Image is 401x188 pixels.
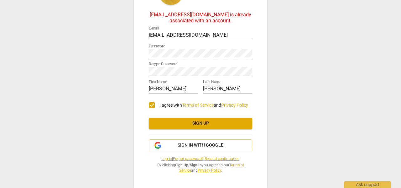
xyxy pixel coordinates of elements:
label: Last Name [203,80,221,84]
label: Password [149,45,165,48]
a: Resend confirmation [205,157,240,161]
label: Retype Password [149,62,178,66]
a: Forgot password? [173,157,204,161]
button: Sign in with Google [149,139,252,151]
span: I agree with and [159,103,248,108]
a: Privacy Policy [198,168,221,173]
div: [EMAIL_ADDRESS][DOMAIN_NAME] is already associated with an account. [149,12,252,24]
b: Sign Up [175,163,188,167]
label: First Name [149,80,167,84]
button: Sign up [149,118,252,129]
label: E-mail [149,27,159,30]
a: Privacy Policy [221,103,248,108]
a: Log in [162,157,172,161]
a: Terms of Service [182,103,214,108]
b: Sign In [190,163,202,167]
span: Sign up [154,120,247,126]
span: By clicking / you agree to our and . [149,163,252,173]
a: Terms of Service [179,163,244,173]
div: Ask support [344,181,391,188]
span: | | [149,156,252,162]
span: Sign in with Google [178,142,223,148]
